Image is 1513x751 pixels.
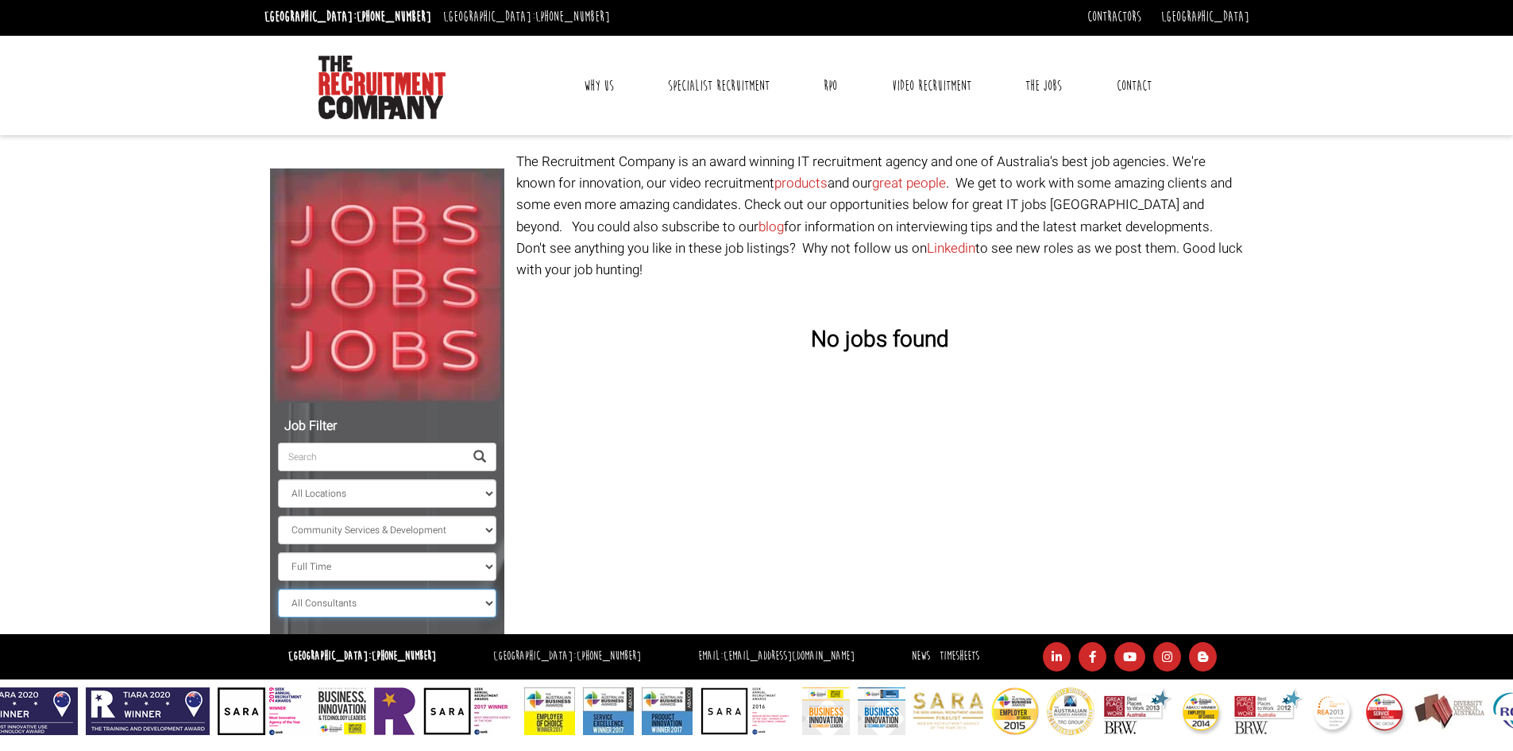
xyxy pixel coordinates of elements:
[1105,66,1164,106] a: Contact
[912,648,930,664] a: News
[1161,8,1249,25] a: [GEOGRAPHIC_DATA]
[694,645,859,668] li: Email:
[318,56,446,119] img: The Recruitment Company
[880,66,983,106] a: Video Recruitment
[774,173,828,193] a: products
[1087,8,1141,25] a: Contractors
[516,151,1243,281] p: The Recruitment Company is an award winning IT recruitment agency and one of Australia's best job...
[927,238,975,258] a: Linkedin
[372,648,436,664] a: [PHONE_NUMBER]
[656,66,782,106] a: Specialist Recruitment
[489,645,645,668] li: [GEOGRAPHIC_DATA]:
[288,648,436,664] strong: [GEOGRAPHIC_DATA]:
[357,8,431,25] a: [PHONE_NUMBER]
[812,66,849,106] a: RPO
[270,168,504,403] img: Jobs, Jobs, Jobs
[758,217,784,237] a: blog
[439,4,614,29] li: [GEOGRAPHIC_DATA]:
[940,648,979,664] a: Timesheets
[278,420,496,434] h5: Job Filter
[516,328,1243,353] h3: No jobs found
[577,648,641,664] a: [PHONE_NUMBER]
[872,173,946,193] a: great people
[1013,66,1074,106] a: The Jobs
[261,4,435,29] li: [GEOGRAPHIC_DATA]:
[535,8,610,25] a: [PHONE_NUMBER]
[572,66,626,106] a: Why Us
[278,443,464,471] input: Search
[724,648,855,664] a: [EMAIL_ADDRESS][DOMAIN_NAME]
